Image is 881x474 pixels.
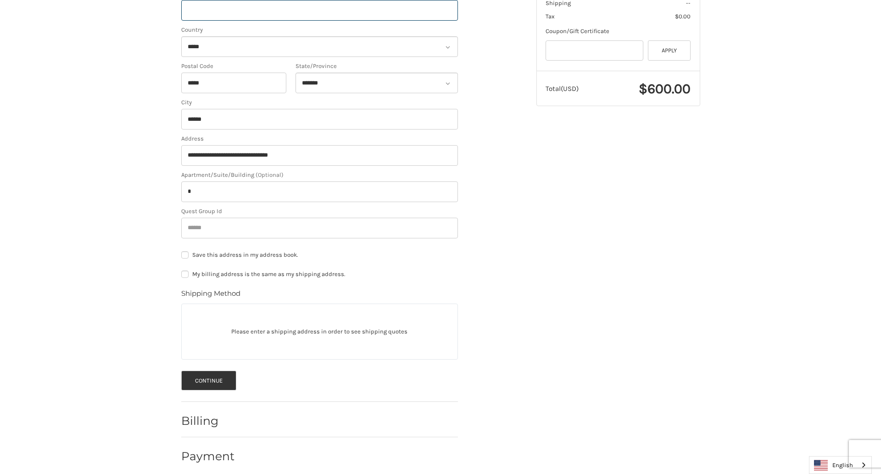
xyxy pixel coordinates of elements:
p: Please enter a shipping address in order to see shipping quotes [182,322,457,340]
button: Continue [181,371,237,390]
label: My billing address is the same as my shipping address. [181,271,458,278]
label: Postal Code [181,62,287,71]
label: Country [181,25,458,34]
h2: Payment [181,449,235,463]
label: State/Province [296,62,458,71]
label: Address [181,134,458,143]
span: $0.00 [675,13,691,20]
legend: Shipping Method [181,288,240,303]
span: Total (USD) [546,85,579,93]
small: (Optional) [256,171,284,178]
button: Apply [648,40,691,61]
div: Coupon/Gift Certificate [546,27,691,36]
label: Save this address in my address book. [181,251,458,259]
label: City [181,98,458,107]
label: Quest Group Id [181,207,458,216]
input: Gift Certificate or Coupon Code [546,40,643,61]
h2: Billing [181,414,235,428]
label: Apartment/Suite/Building [181,170,458,180]
span: Tax [546,13,555,20]
span: $600.00 [639,80,691,97]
